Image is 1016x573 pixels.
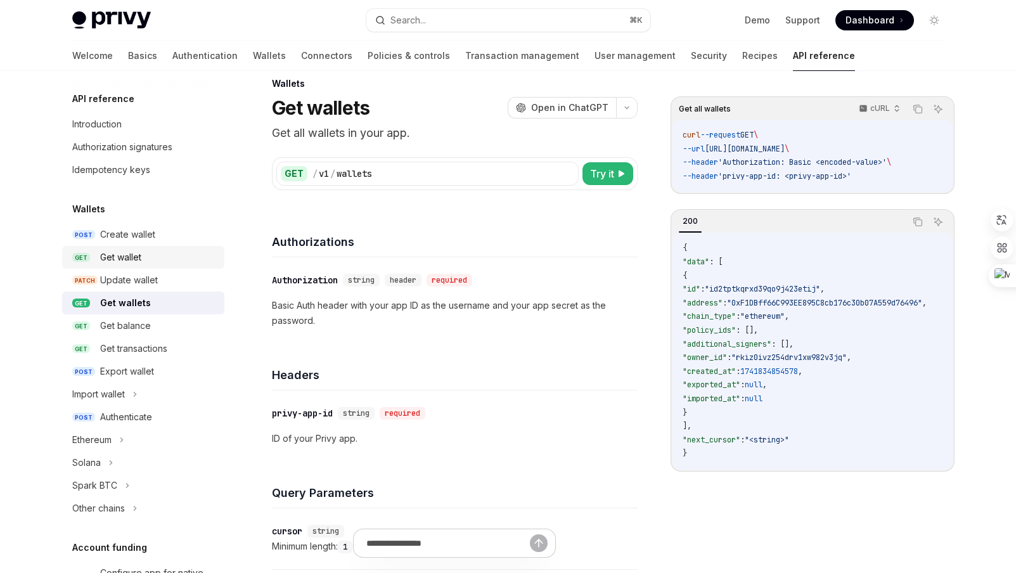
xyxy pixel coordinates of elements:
[380,407,425,420] div: required
[683,394,740,404] span: "imported_at"
[368,41,450,71] a: Policies & controls
[100,318,151,333] div: Get balance
[62,113,224,136] a: Introduction
[72,230,95,240] span: POST
[683,380,740,390] span: "exported_at"
[312,167,318,180] div: /
[272,77,638,90] div: Wallets
[679,104,731,114] span: Get all wallets
[629,15,643,25] span: ⌘ K
[100,409,152,425] div: Authenticate
[128,41,157,71] a: Basics
[465,41,579,71] a: Transaction management
[910,101,926,117] button: Copy the contents from the code block
[683,243,687,253] span: {
[62,406,224,428] a: POSTAuthenticate
[72,478,117,493] div: Spark BTC
[253,41,286,71] a: Wallets
[691,41,727,71] a: Security
[62,314,224,337] a: GETGet balance
[736,311,740,321] span: :
[590,166,614,181] span: Try it
[72,253,90,262] span: GET
[72,276,98,285] span: PATCH
[508,97,616,119] button: Open in ChatGPT
[731,352,847,363] span: "rkiz0ivz254drv1xw982v3jq"
[683,298,723,308] span: "address"
[272,124,638,142] p: Get all wallets in your app.
[740,130,754,140] span: GET
[683,421,691,431] span: ],
[72,139,172,155] div: Authorization signatures
[427,274,472,286] div: required
[705,284,820,294] span: "id2tptkqrxd39qo9j423etij"
[366,9,650,32] button: Search...⌘K
[72,11,151,29] img: light logo
[683,257,709,267] span: "data"
[530,534,548,552] button: Send message
[272,431,638,446] p: ID of your Privy app.
[683,311,736,321] span: "chain_type"
[727,352,731,363] span: :
[62,360,224,383] a: POSTExport wallet
[683,271,687,281] span: {
[745,14,770,27] a: Demo
[100,341,167,356] div: Get transactions
[72,387,125,402] div: Import wallet
[683,352,727,363] span: "owner_id"
[272,96,370,119] h1: Get wallets
[683,284,700,294] span: "id"
[301,41,352,71] a: Connectors
[348,275,375,285] span: string
[390,13,426,28] div: Search...
[100,250,141,265] div: Get wallet
[272,407,333,420] div: privy-app-id
[531,101,608,114] span: Open in ChatGPT
[319,167,329,180] div: v1
[723,298,727,308] span: :
[740,311,785,321] span: "ethereum"
[72,367,95,377] span: POST
[62,223,224,246] a: POSTCreate wallet
[281,166,307,181] div: GET
[745,394,762,404] span: null
[785,144,789,154] span: \
[330,167,335,180] div: /
[582,162,633,185] button: Try it
[785,311,789,321] span: ,
[595,41,676,71] a: User management
[62,246,224,269] a: GETGet wallet
[740,380,745,390] span: :
[930,214,946,230] button: Ask AI
[683,144,705,154] span: --url
[762,380,767,390] span: ,
[272,525,302,538] div: cursor
[785,14,820,27] a: Support
[727,298,922,308] span: "0xF1DBff66C993EE895C8cb176c30b07A559d76496"
[700,284,705,294] span: :
[62,136,224,158] a: Authorization signatures
[910,214,926,230] button: Copy the contents from the code block
[683,448,687,458] span: }
[337,167,372,180] div: wallets
[745,435,789,445] span: "<string>"
[72,413,95,422] span: POST
[740,435,745,445] span: :
[870,103,890,113] p: cURL
[272,484,638,501] h4: Query Parameters
[390,275,416,285] span: header
[72,501,125,516] div: Other chains
[62,337,224,360] a: GETGet transactions
[100,295,151,311] div: Get wallets
[683,408,687,418] span: }
[683,325,736,335] span: "policy_ids"
[100,364,154,379] div: Export wallet
[72,202,105,217] h5: Wallets
[72,117,122,132] div: Introduction
[272,366,638,383] h4: Headers
[835,10,914,30] a: Dashboard
[72,344,90,354] span: GET
[798,366,802,377] span: ,
[272,233,638,250] h4: Authorizations
[72,321,90,331] span: GET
